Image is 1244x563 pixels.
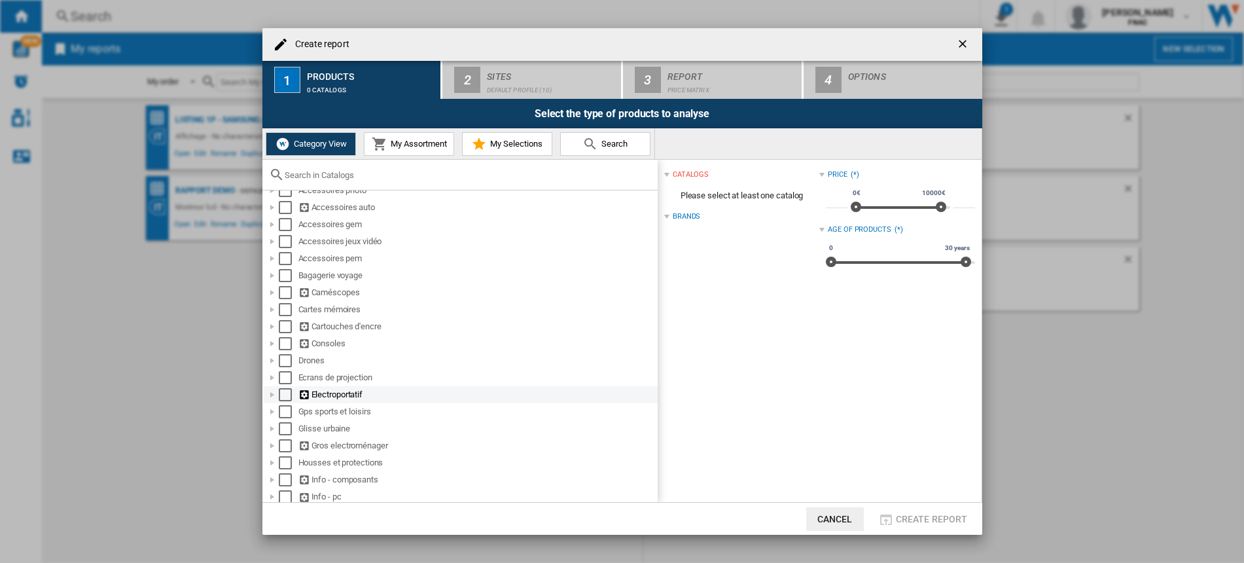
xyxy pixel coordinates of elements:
[298,388,656,401] div: Electroportatif
[279,371,298,384] md-checkbox: Select
[673,211,700,222] div: Brands
[804,61,982,99] button: 4 Options
[298,184,656,197] div: Accessoires photo
[279,354,298,367] md-checkbox: Select
[279,286,298,299] md-checkbox: Select
[279,456,298,469] md-checkbox: Select
[279,473,298,486] md-checkbox: Select
[279,320,298,333] md-checkbox: Select
[279,235,298,248] md-checkbox: Select
[874,507,972,531] button: Create report
[806,507,864,531] button: Cancel
[289,38,349,51] h4: Create report
[298,252,656,265] div: Accessoires pem
[262,99,982,128] div: Select the type of products to analyse
[298,490,656,503] div: Info - pc
[298,456,656,469] div: Housses et protections
[623,61,803,99] button: 3 Report Price Matrix
[274,67,300,93] div: 1
[298,371,656,384] div: Ecrans de projection
[673,170,709,180] div: catalogs
[279,269,298,282] md-checkbox: Select
[298,303,656,316] div: Cartes mémoires
[462,132,552,156] button: My Selections
[560,132,650,156] button: Search
[956,37,972,53] ng-md-icon: getI18NText('BUTTONS.CLOSE_DIALOG')
[298,405,656,418] div: Gps sports et loisirs
[667,66,796,80] div: Report
[279,490,298,503] md-checkbox: Select
[364,132,454,156] button: My Assortment
[262,61,442,99] button: 1 Products 0 catalogs
[279,439,298,452] md-checkbox: Select
[266,132,356,156] button: Category View
[848,66,977,80] div: Options
[920,188,947,198] span: 10000€
[943,243,971,253] span: 30 years
[279,303,298,316] md-checkbox: Select
[298,201,656,214] div: Accessoires auto
[598,139,628,149] span: Search
[667,80,796,94] div: Price Matrix
[827,243,835,253] span: 0
[815,67,842,93] div: 4
[298,473,656,486] div: Info - composants
[298,439,656,452] div: Gros electroménager
[454,67,480,93] div: 2
[279,405,298,418] md-checkbox: Select
[828,225,891,235] div: Age of products
[279,201,298,214] md-checkbox: Select
[298,422,656,435] div: Glisse urbaine
[896,514,968,524] span: Create report
[275,136,291,152] img: wiser-icon-white.png
[387,139,447,149] span: My Assortment
[285,170,651,180] input: Search in Catalogs
[298,286,656,299] div: Caméscopes
[279,184,298,197] md-checkbox: Select
[442,61,622,99] button: 2 Sites Default profile (10)
[279,252,298,265] md-checkbox: Select
[487,139,542,149] span: My Selections
[291,139,347,149] span: Category View
[298,235,656,248] div: Accessoires jeux vidéo
[298,354,656,367] div: Drones
[298,218,656,231] div: Accessoires gem
[262,28,982,535] md-dialog: Create report ...
[951,31,977,58] button: getI18NText('BUTTONS.CLOSE_DIALOG')
[279,422,298,435] md-checkbox: Select
[279,388,298,401] md-checkbox: Select
[298,320,656,333] div: Cartouches d'encre
[851,188,862,198] span: 0€
[307,80,436,94] div: 0 catalogs
[635,67,661,93] div: 3
[279,218,298,231] md-checkbox: Select
[487,66,616,80] div: Sites
[828,170,847,180] div: Price
[279,337,298,350] md-checkbox: Select
[487,80,616,94] div: Default profile (10)
[298,269,656,282] div: Bagagerie voyage
[298,337,656,350] div: Consoles
[664,183,819,208] span: Please select at least one catalog
[307,66,436,80] div: Products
